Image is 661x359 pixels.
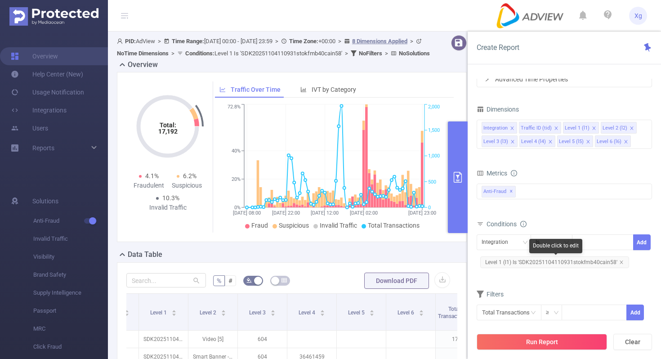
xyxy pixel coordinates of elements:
i: icon: info-circle [520,221,527,227]
i: icon: caret-down [221,312,226,315]
div: Fraudulent [130,181,168,190]
tspan: [DATE] 23:00 [408,210,436,216]
i: icon: info-circle [511,170,517,176]
p: 17,114 [436,331,485,348]
b: No Filters [359,50,382,57]
i: icon: table [281,278,287,283]
span: Anti-Fraud [482,186,516,197]
span: Level 1 (l1) Is 'SDK20251104110931stokfmb40cain58' [480,256,629,268]
button: Add [626,305,644,320]
i: icon: user [117,38,125,44]
tspan: 1,000 [428,153,440,159]
li: Level 3 (l3) [482,135,518,147]
span: Supply Intelligence [33,284,108,302]
a: Overview [11,47,58,65]
span: % [217,277,221,284]
i: icon: bg-colors [246,278,252,283]
i: icon: caret-down [171,312,176,315]
i: icon: caret-up [171,309,176,311]
b: No Solutions [399,50,430,57]
div: Level 1 (l1) [565,122,590,134]
span: Level 2 [200,310,218,316]
div: Double click to edit [529,239,582,253]
tspan: 2,000 [428,104,440,110]
i: icon: close [592,126,596,131]
i: icon: bar-chart [300,86,307,93]
a: Help Center (New) [11,65,83,83]
span: Dimensions [477,106,519,113]
tspan: [DATE] 08:00 [233,210,261,216]
span: Reports [32,144,54,152]
tspan: Total: [160,121,176,129]
u: 8 Dimensions Applied [352,38,407,45]
div: Integration [482,235,514,250]
i: icon: close [510,126,514,131]
span: Level 4 [299,310,317,316]
span: > [382,50,391,57]
i: icon: down [554,310,559,316]
a: Integrations [11,101,67,119]
span: Fraud [251,222,268,229]
button: Add [633,234,651,250]
span: 6.2% [183,172,197,179]
span: > [407,38,416,45]
div: Sort [270,309,276,314]
span: > [335,38,344,45]
a: Users [11,119,48,137]
div: Level 2 (l2) [603,122,627,134]
span: ✕ [509,186,513,197]
i: icon: right [484,76,490,82]
tspan: [DATE] 22:00 [272,210,300,216]
tspan: 72.8% [228,104,241,110]
span: 10.3% [162,194,179,202]
button: Clear [613,334,652,350]
i: icon: close [619,260,624,265]
i: icon: down [523,240,528,246]
span: IVT by Category [312,86,356,93]
span: Level 5 [348,310,366,316]
span: Level 1 Is 'SDK20251104110931stokfmb40cain58' [185,50,342,57]
p: SDK20251104110931stokfmb40cain58 [139,331,188,348]
i: icon: caret-down [369,312,374,315]
i: icon: caret-up [221,309,226,311]
span: > [155,38,164,45]
b: Time Range: [172,38,204,45]
div: Sort [369,309,375,314]
i: icon: close [586,139,590,145]
span: Conditions [487,220,527,228]
b: PID: [125,38,136,45]
tspan: 0 [428,205,431,211]
span: Total Transactions [438,306,470,319]
span: MRC [33,320,108,338]
div: Invalid Traffic [149,203,187,212]
div: Level 6 (l6) [597,136,621,148]
b: Time Zone: [289,38,318,45]
input: Search... [126,273,206,287]
i: icon: close [624,139,628,145]
button: Download PDF [364,273,429,289]
div: Sort [320,309,325,314]
tspan: 20% [232,176,241,182]
div: Sort [419,309,424,314]
span: Create Report [477,43,519,52]
li: Traffic ID (tid) [519,122,561,134]
img: Protected Media [9,7,98,26]
span: Click Fraud [33,338,108,356]
span: 4.1% [145,172,159,179]
i: icon: caret-up [125,309,130,311]
div: Sort [221,309,226,314]
span: Brand Safety [33,266,108,284]
h2: Data Table [128,249,162,260]
h2: Overview [128,59,158,70]
span: > [272,38,281,45]
tspan: 17,192 [158,128,178,135]
span: Solutions [32,192,58,210]
div: Traffic ID (tid) [521,122,552,134]
div: Level 5 (l5) [559,136,584,148]
span: AdView [DATE] 00:00 - [DATE] 23:59 +00:00 [117,38,430,57]
i: icon: close [510,139,515,145]
b: No Time Dimensions [117,50,169,57]
div: Sort [171,309,177,314]
li: Integration [482,122,517,134]
span: Traffic Over Time [231,86,281,93]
